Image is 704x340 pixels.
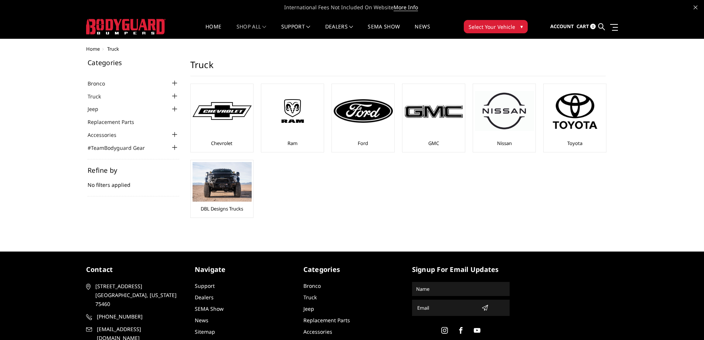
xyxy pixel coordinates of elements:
a: Accessories [88,131,126,139]
a: Account [550,17,574,37]
a: Sitemap [195,328,215,335]
div: No filters applied [88,167,179,196]
a: shop all [237,24,266,38]
span: 0 [590,24,596,29]
a: SEMA Show [368,24,400,38]
span: Select Your Vehicle [469,23,515,31]
span: [PHONE_NUMBER] [97,312,183,321]
a: Bronco [88,80,114,87]
a: Nissan [497,140,512,147]
h5: Categories [303,265,401,275]
a: News [195,317,208,324]
a: Support [281,24,310,38]
input: Email [414,302,479,314]
span: Account [550,23,574,30]
a: News [415,24,430,38]
a: Bronco [303,282,321,289]
span: Cart [577,23,589,30]
a: Home [205,24,221,38]
a: Cart 0 [577,17,596,37]
a: Dealers [325,24,353,38]
a: GMC [428,140,439,147]
a: Ford [358,140,368,147]
h1: Truck [190,59,606,76]
a: Truck [88,92,110,100]
input: Name [413,283,509,295]
a: Truck [303,294,317,301]
h5: Categories [88,59,179,66]
a: Dealers [195,294,214,301]
span: [STREET_ADDRESS] [GEOGRAPHIC_DATA], [US_STATE] 75460 [95,282,181,309]
a: Replacement Parts [303,317,350,324]
a: Replacement Parts [88,118,143,126]
span: ▾ [520,23,523,30]
a: Ram [288,140,297,147]
a: DBL Designs Trucks [201,205,243,212]
h5: contact [86,265,184,275]
a: SEMA Show [195,305,224,312]
a: Jeep [88,105,108,113]
a: [PHONE_NUMBER] [86,312,184,321]
a: #TeamBodyguard Gear [88,144,154,152]
a: Toyota [567,140,582,147]
button: Select Your Vehicle [464,20,528,33]
a: Support [195,282,215,289]
img: BODYGUARD BUMPERS [86,19,166,34]
h5: signup for email updates [412,265,510,275]
h5: Refine by [88,167,179,174]
a: More Info [394,4,418,11]
a: Accessories [303,328,332,335]
span: Truck [107,46,119,52]
a: Home [86,46,100,52]
h5: Navigate [195,265,292,275]
a: Jeep [303,305,314,312]
a: Chevrolet [211,140,232,147]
